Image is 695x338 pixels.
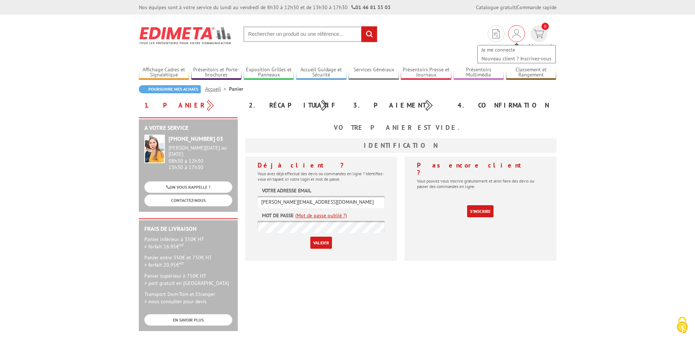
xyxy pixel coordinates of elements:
a: Classement et Rangement [506,67,557,79]
sup: HT [179,243,184,248]
a: EN SAVOIR PLUS [144,314,232,326]
h3: Identification [245,138,557,153]
div: [PERSON_NAME][DATE] au [DATE] [169,145,232,157]
a: ON VOUS RAPPELLE ? [144,181,232,193]
p: Panier entre 350€ et 750€ HT [144,254,232,268]
input: Valider [310,237,332,249]
h2: Frais de Livraison [144,226,232,232]
h4: Pas encore client ? [417,162,544,176]
a: Accueil [205,86,229,92]
div: 3. Paiement [348,99,452,112]
span: > nous consulter pour devis [144,298,207,305]
a: Présentoirs Presse et Journaux [401,67,451,79]
span: 0 [541,23,549,30]
img: devis rapide [492,29,500,38]
a: Nouveau client ? Inscrivez-vous [478,54,555,63]
a: Présentoirs et Porte-brochures [191,67,242,79]
div: Je me connecte Nouveau client ? Inscrivez-vous [508,25,525,42]
h2: A votre service [144,125,232,131]
img: Edimeta [139,22,232,49]
p: Vous pouvez vous inscrire gratuitement et ainsi faire des devis ou passer des commandes en ligne. [417,178,544,189]
a: Commande rapide [517,4,557,11]
img: Cookies (fenêtre modale) [673,316,691,334]
div: 08h30 à 12h30 13h30 à 17h30 [169,145,232,170]
p: Transport Dom-Tom et Etranger [144,290,232,305]
h4: Déjà client ? [258,162,385,169]
img: widget-service.jpg [144,135,165,163]
a: S'inscrire [467,205,493,217]
label: Mot de passe [262,212,293,219]
span: > port gratuit en [GEOGRAPHIC_DATA] [144,280,229,286]
li: Panier [229,85,243,93]
a: Je me connecte [478,45,555,54]
a: Catalogue gratuit [476,4,515,11]
strong: [PHONE_NUMBER] 03 [169,135,223,142]
a: Présentoirs Multimédia [454,67,504,79]
b: Votre panier est vide. [334,123,468,132]
span: > forfait 16.95€ [144,243,184,250]
p: Vous avez déjà effectué des devis ou commandes en ligne ? Identifiez-vous en tapant ici votre log... [258,171,385,182]
a: Accueil Guidage et Sécurité [296,67,347,79]
div: 4. Confirmation [452,99,557,112]
a: CONTACTEZ-NOUS [144,195,232,206]
a: Poursuivre mes achats [139,85,201,93]
button: Cookies (fenêtre modale) [669,313,695,338]
a: Affichage Cadres et Signalétique [139,67,189,79]
div: 2. Récapitulatif [243,99,348,112]
a: devis rapide 0 Mon panier 0,00€ HT [529,25,557,59]
a: Exposition Grilles et Panneaux [244,67,294,79]
input: rechercher [361,26,377,42]
a: Services Généraux [348,67,399,79]
img: devis rapide [533,30,544,38]
div: 1. Panier [139,99,243,112]
img: devis rapide [513,29,521,38]
div: | [476,4,557,11]
div: Nos équipes sont à votre service du lundi au vendredi de 8h30 à 12h30 et de 13h30 à 17h30 [139,4,391,11]
input: Rechercher un produit ou une référence... [243,26,377,42]
span: > forfait 20.95€ [144,262,184,268]
p: Panier inférieur à 350€ HT [144,236,232,250]
p: Panier supérieur à 750€ HT [144,272,232,287]
label: Votre adresse email [262,187,311,194]
sup: HT [179,261,184,266]
a: (Mot de passe oublié ?) [295,212,347,219]
strong: 01 46 81 33 03 [351,4,391,11]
